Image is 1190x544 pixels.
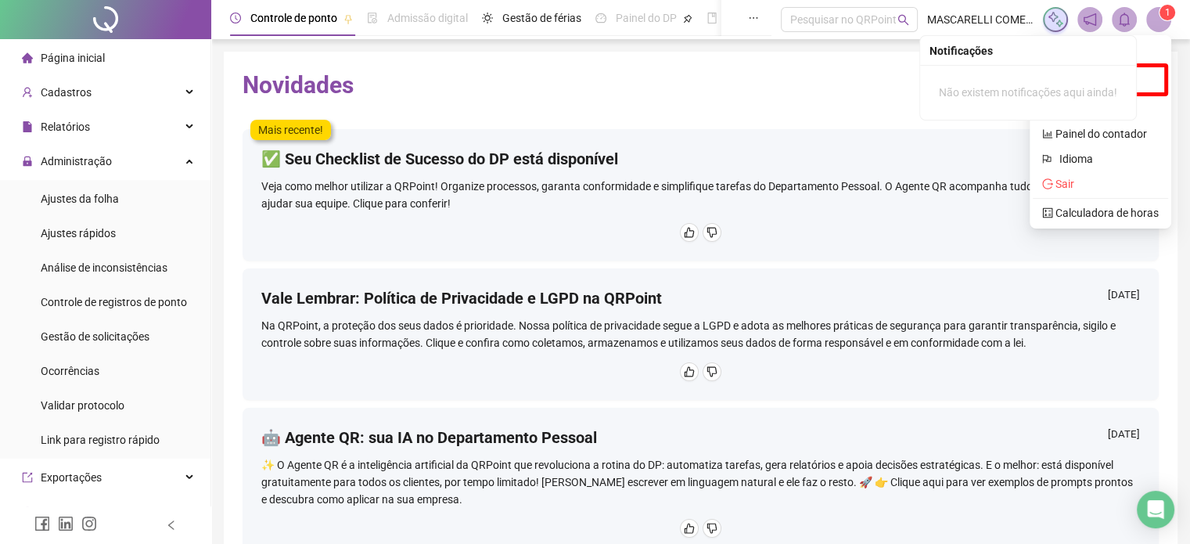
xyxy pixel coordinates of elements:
[927,11,1034,28] span: MASCARELLI COMERCIO DE COUROS
[367,13,378,23] span: file-done
[706,227,717,238] span: dislike
[41,155,112,168] span: Administração
[616,12,677,24] span: Painel do DP
[929,42,1127,59] div: Notificações
[261,427,597,449] h4: 🤖 Agente QR: sua IA no Departamento Pessoal
[58,516,74,531] span: linkedin
[1055,178,1074,190] span: Sair
[41,330,149,343] span: Gestão de solicitações
[261,456,1140,508] div: ✨ O Agente QR é a inteligência artificial da QRPoint que revoluciona a rotina do DP: automatiza t...
[41,365,99,377] span: Ocorrências
[34,516,50,531] span: facebook
[684,523,695,534] span: like
[1108,287,1140,307] div: [DATE]
[1047,11,1064,28] img: sparkle-icon.fc2bf0ac1784a2077858766a79e2daf3.svg
[1042,207,1159,219] a: calculator Calculadora de horas
[230,13,241,23] span: clock-circle
[684,227,695,238] span: like
[41,434,160,446] span: Link para registro rápido
[41,506,99,518] span: Integrações
[1042,128,1147,140] a: bar-chart Painel do contador
[261,317,1140,351] div: Na QRPoint, a proteção dos seus dados é prioridade. Nossa política de privacidade segue a LGPD e ...
[250,120,331,140] label: Mais recente!
[261,148,618,170] h4: ✅ Seu Checklist de Sucesso do DP está disponível
[1083,13,1097,27] span: notification
[684,366,695,377] span: like
[482,13,493,23] span: sun
[261,178,1140,212] div: Veja como melhor utilizar a QRPoint! Organize processos, garanta conformidade e simplifique taref...
[343,14,353,23] span: pushpin
[595,13,606,23] span: dashboard
[41,471,102,484] span: Exportações
[41,296,187,308] span: Controle de registros de ponto
[387,12,468,24] span: Admissão digital
[22,87,33,98] span: user-add
[1108,427,1140,446] div: [DATE]
[706,13,717,23] span: book
[502,12,581,24] span: Gestão de férias
[1159,5,1175,20] sup: Atualize o seu contato no menu Meus Dados
[748,13,759,23] span: ellipsis
[1042,150,1053,168] span: flag
[1117,13,1131,27] span: bell
[41,121,90,133] span: Relatórios
[41,86,92,99] span: Cadastros
[706,523,717,534] span: dislike
[41,261,167,274] span: Análise de inconsistências
[897,14,909,26] span: search
[81,516,97,531] span: instagram
[1165,7,1170,18] span: 1
[250,12,337,24] span: Controle de ponto
[939,86,1117,99] span: Não existem notificações aqui ainda!
[1059,150,1149,168] span: Idioma
[41,52,105,64] span: Página inicial
[166,520,177,531] span: left
[22,121,33,132] span: file
[243,70,1159,100] h2: Novidades
[22,52,33,63] span: home
[41,227,116,240] span: Ajustes rápidos
[261,287,662,309] h4: Vale Lembrar: Política de Privacidade e LGPD na QRPoint
[22,156,33,167] span: lock
[683,14,692,23] span: pushpin
[41,399,124,412] span: Validar protocolo
[706,366,717,377] span: dislike
[1042,178,1053,189] span: logout
[1137,491,1174,528] div: Open Intercom Messenger
[41,193,119,205] span: Ajustes da folha
[22,472,33,483] span: export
